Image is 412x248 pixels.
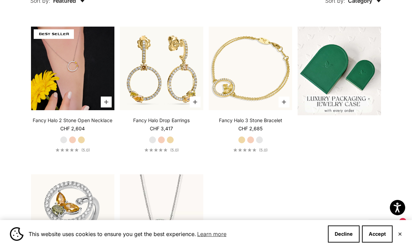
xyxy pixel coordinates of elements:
[362,225,393,243] button: Accept
[31,27,114,110] img: #YellowGold #RoseGold #WhiteGold
[259,148,268,152] span: (5.0)
[233,148,268,152] a: 5.0 out of 5.0 stars(5.0)
[10,227,23,241] img: Cookie banner
[81,148,90,152] span: (5.0)
[56,148,79,152] div: 5.0 out of 5.0 stars
[233,148,256,152] div: 5.0 out of 5.0 stars
[33,117,112,124] a: Fancy Halo 2 Stone Open Necklace
[328,225,360,243] button: Decline
[29,229,322,239] span: This website uses cookies to ensure you get the best experience.
[209,27,292,110] img: #YellowGold
[144,148,168,152] div: 5.0 out of 5.0 stars
[133,117,190,124] a: Fancy Halo Drop Earrings
[196,229,227,239] a: Learn more
[238,125,263,132] sale-price: CHF 2,685
[56,148,90,152] a: 5.0 out of 5.0 stars(5.0)
[144,148,179,152] a: 5.0 out of 5.0 stars(5.0)
[170,148,179,152] span: (5.0)
[398,232,402,236] button: Close
[219,117,282,124] a: Fancy Halo 3 Stone Bracelet
[60,125,85,132] sale-price: CHF 2,604
[150,125,173,132] sale-price: CHF 3,417
[120,27,203,110] img: #YellowGold
[34,29,74,39] span: BEST SELLER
